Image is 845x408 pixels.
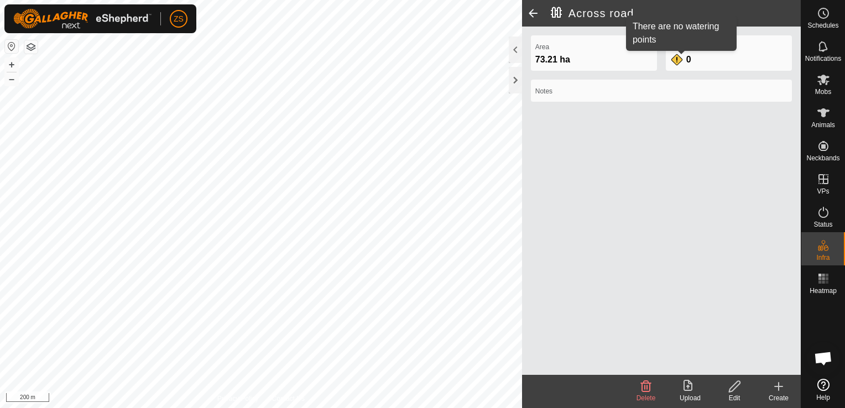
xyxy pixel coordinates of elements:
[805,55,841,62] span: Notifications
[535,86,787,96] label: Notes
[5,72,18,86] button: –
[272,394,305,404] a: Contact Us
[535,42,653,52] label: Area
[807,342,840,375] div: Open chat
[686,55,691,64] span: 0
[535,55,570,64] span: 73.21 ha
[813,221,832,228] span: Status
[757,393,801,403] div: Create
[801,374,845,405] a: Help
[5,40,18,53] button: Reset Map
[668,393,712,403] div: Upload
[810,287,837,294] span: Heatmap
[806,155,839,161] span: Neckbands
[817,188,829,195] span: VPs
[551,7,801,20] h2: Across road
[217,394,259,404] a: Privacy Policy
[637,394,656,402] span: Delete
[815,88,831,95] span: Mobs
[5,58,18,71] button: +
[712,393,757,403] div: Edit
[24,40,38,54] button: Map Layers
[816,254,830,261] span: Infra
[807,22,838,29] span: Schedules
[174,13,184,25] span: ZS
[13,9,152,29] img: Gallagher Logo
[811,122,835,128] span: Animals
[670,42,787,52] label: Watering Points
[816,394,830,401] span: Help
